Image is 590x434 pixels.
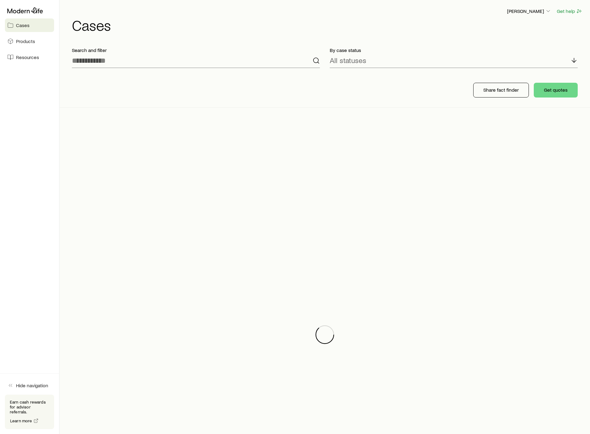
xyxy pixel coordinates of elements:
button: Get help [557,8,583,15]
div: Earn cash rewards for advisor referrals.Learn more [5,395,54,429]
span: Learn more [10,419,32,423]
a: Cases [5,18,54,32]
span: Resources [16,54,39,60]
h1: Cases [72,18,583,32]
p: Earn cash rewards for advisor referrals. [10,400,49,414]
span: Products [16,38,35,44]
p: Search and filter [72,47,320,53]
a: Products [5,34,54,48]
p: Share fact finder [483,87,519,93]
button: Share fact finder [473,83,529,98]
p: By case status [330,47,578,53]
p: [PERSON_NAME] [507,8,551,14]
button: [PERSON_NAME] [507,8,552,15]
button: Get quotes [534,83,578,98]
span: Cases [16,22,29,28]
span: Hide navigation [16,382,48,388]
button: Hide navigation [5,379,54,392]
p: All statuses [330,56,366,65]
a: Resources [5,50,54,64]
